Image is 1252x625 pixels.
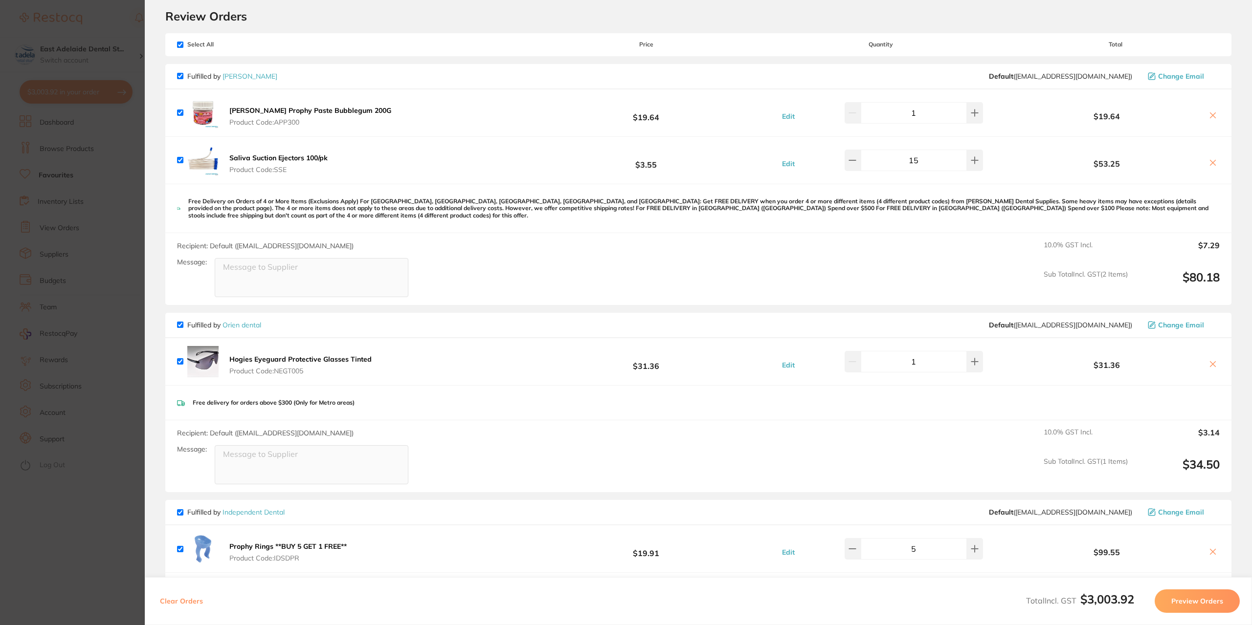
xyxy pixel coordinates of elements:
p: Free Delivery on Orders of 4 or More Items (Exclusions Apply) For [GEOGRAPHIC_DATA], [GEOGRAPHIC_... [188,198,1220,219]
a: [PERSON_NAME] [223,72,277,81]
span: Recipient: Default ( [EMAIL_ADDRESS][DOMAIN_NAME] ) [177,429,354,437]
b: Prophy Rings **BUY 5 GET 1 FREE** [229,542,347,551]
button: Edit [779,361,798,369]
span: Product Code: NEGT005 [229,367,372,375]
button: Edit [779,548,798,557]
span: Sub Total Incl. GST ( 2 Items) [1044,270,1128,297]
b: Default [989,321,1013,329]
p: Free delivery for orders above $300 (Only for Metro areas) [193,399,355,406]
span: 10.0 % GST Incl. [1044,241,1128,262]
span: Price [542,41,750,48]
button: [PERSON_NAME] Prophy Paste Bubblegum 200G Product Code:APP300 [226,106,394,127]
span: Sub Total Incl. GST ( 1 Items) [1044,457,1128,484]
img: bWUxeGE2Nw [187,145,219,176]
span: Recipient: Default ( [EMAIL_ADDRESS][DOMAIN_NAME] ) [177,241,354,250]
output: $80.18 [1136,270,1220,297]
b: $3,003.92 [1080,592,1134,606]
span: Product Code: SSE [229,166,328,173]
span: Product Code: IDSDPR [229,554,347,562]
label: Message: [177,445,207,453]
button: Clear Orders [157,589,206,613]
p: Fulfilled by [187,508,285,516]
span: Change Email [1158,508,1204,516]
label: Message: [177,258,207,266]
b: Saliva Suction Ejectors 100/pk [229,153,328,162]
button: Change Email [1145,321,1220,329]
button: Hogies Eyeguard Protective Glasses Tinted Product Code:NEGT005 [226,355,375,375]
button: Preview Orders [1155,589,1240,613]
img: bnZsN3hjeg [187,346,219,377]
b: $3.55 [542,151,750,169]
b: $19.91 [542,540,750,558]
button: Edit [779,112,798,121]
span: 10.0 % GST Incl. [1044,428,1128,450]
output: $34.50 [1136,457,1220,484]
p: Fulfilled by [187,72,277,80]
span: save@adamdental.com.au [989,72,1132,80]
b: $99.55 [1011,548,1202,557]
p: Fulfilled by [187,321,261,329]
b: Default [989,72,1013,81]
button: Change Email [1145,508,1220,517]
output: $3.14 [1136,428,1220,450]
button: Change Email [1145,72,1220,81]
button: Saliva Suction Ejectors 100/pk Product Code:SSE [226,153,331,174]
span: Select All [177,41,275,48]
output: $7.29 [1136,241,1220,262]
b: Default [989,508,1013,517]
b: $19.64 [542,104,750,122]
img: NzA5OGdhcw [187,533,219,564]
a: Orien dental [223,321,261,329]
span: sales@orien.com.au [989,321,1132,329]
span: Quantity [751,41,1011,48]
button: Edit [779,159,798,168]
h2: Review Orders [165,9,1231,23]
b: Hogies Eyeguard Protective Glasses Tinted [229,355,372,364]
span: Total Incl. GST [1026,596,1134,605]
span: Product Code: APP300 [229,118,391,126]
span: Total [1011,41,1220,48]
button: Prophy Rings **BUY 5 GET 1 FREE** Product Code:IDSDPR [226,542,350,562]
b: [PERSON_NAME] Prophy Paste Bubblegum 200G [229,106,391,115]
span: Change Email [1158,72,1204,80]
b: $53.25 [1011,159,1202,168]
span: orders@independentdental.com.au [989,508,1132,516]
a: Independent Dental [223,508,285,517]
b: $31.36 [542,352,750,370]
img: M3JrY3B1aA [187,97,219,129]
b: $31.36 [1011,361,1202,369]
b: $19.64 [1011,112,1202,121]
span: Change Email [1158,321,1204,329]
